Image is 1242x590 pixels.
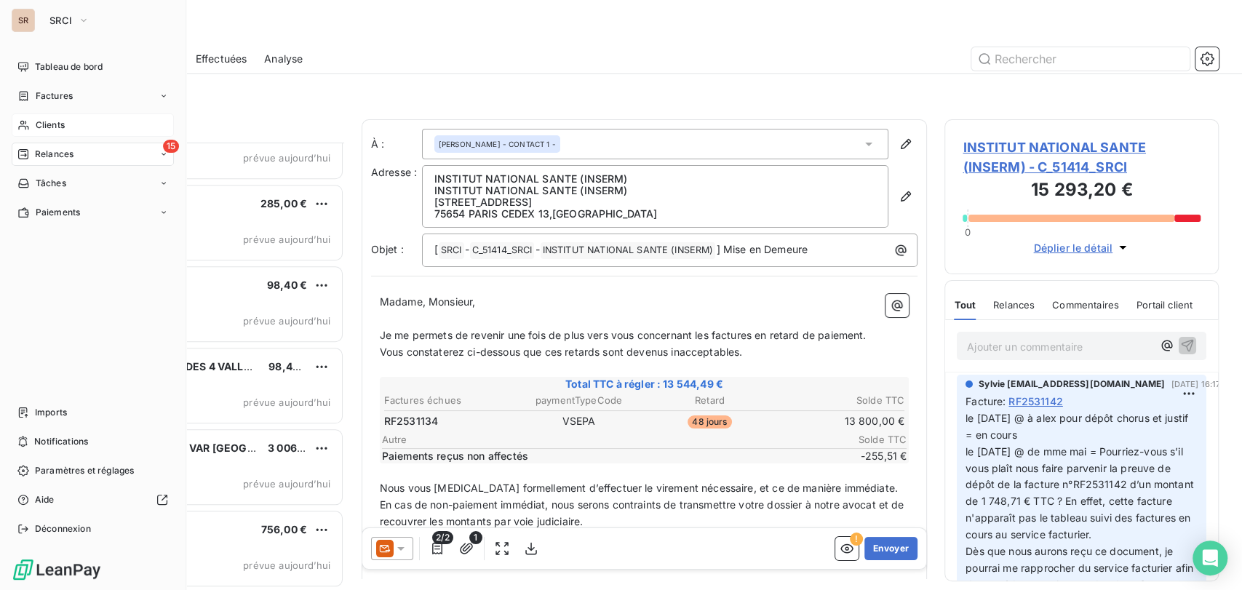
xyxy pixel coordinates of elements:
[382,377,907,391] span: Total TTC à régler : 13 544,49 €
[382,449,817,463] span: Paiements reçus non affectés
[163,140,179,153] span: 15
[371,243,404,255] span: Objet :
[1033,240,1112,255] span: Déplier le détail
[12,9,35,32] div: SR
[196,52,247,66] span: Effectuées
[963,137,1201,177] span: INSTITUT NATIONAL SANTE (INSERM) - C_51414_SRCI
[535,243,539,255] span: -
[465,243,469,255] span: -
[434,173,877,185] p: INSTITUT NATIONAL SANTE (INSERM)
[1052,299,1119,311] span: Commentaires
[261,523,307,535] span: 756,00 €
[434,185,877,196] p: INSTITUT NATIONAL SANTE (INSERM)
[36,177,66,190] span: Tâches
[35,406,67,419] span: Imports
[380,346,743,358] span: Vous constaterez ci-dessous que ces retards sont devenus inacceptables.
[380,482,898,494] span: Nous vous [MEDICAL_DATA] formellement d’effectuer le virement nécessaire, et ce de manière immédi...
[993,299,1035,311] span: Relances
[864,537,917,560] button: Envoyer
[35,522,91,535] span: Déconnexion
[243,234,330,245] span: prévue aujourd’hui
[243,478,330,490] span: prévue aujourd’hui
[954,299,976,311] span: Tout
[979,378,1165,391] span: Sylvie [EMAIL_ADDRESS][DOMAIN_NAME]
[819,434,907,445] span: Solde TTC
[380,295,476,308] span: Madame, Monsieur,
[1029,239,1134,256] button: Déplier le détail
[380,498,907,527] span: En cas de non-paiement immédiat, nous serons contraints de transmettre votre dossier à notre avoc...
[35,60,103,73] span: Tableau de bord
[716,243,808,255] span: ] Mise en Demeure
[776,393,905,408] th: Solde TTC
[243,396,330,408] span: prévue aujourd’hui
[819,449,907,463] span: -255,51 €
[371,137,422,151] label: À :
[541,242,716,259] span: INSTITUT NATIONAL SANTE (INSERM)
[264,52,303,66] span: Analyse
[383,393,513,408] th: Factures échues
[35,464,134,477] span: Paramètres et réglages
[1136,299,1193,311] span: Portail client
[103,442,320,454] span: PREFECTURE DU VAR [GEOGRAPHIC_DATA]
[243,315,330,327] span: prévue aujourd’hui
[469,531,482,544] span: 1
[1193,541,1227,575] div: Open Intercom Messenger
[434,208,877,220] p: 75654 PARIS CEDEX 13 , [GEOGRAPHIC_DATA]
[966,412,1197,541] span: le [DATE] @ à alex pour dépôt chorus et justif = en cours le [DATE] @ de mme mai = Pourriez-vous ...
[1171,380,1221,388] span: [DATE] 16:17
[268,360,308,372] span: 98,40 €
[12,488,174,511] a: Aide
[34,435,88,448] span: Notifications
[49,15,72,26] span: SRCI
[434,243,438,255] span: [
[434,196,877,208] p: [STREET_ADDRESS]
[382,434,820,445] span: Autre
[439,139,556,149] span: [PERSON_NAME] - CONTACT 1 -
[380,329,867,341] span: Je me permets de revenir une fois de plus vers vous concernant les factures en retard de paiement.
[514,413,644,429] td: VSEPA
[267,279,307,291] span: 98,40 €
[963,177,1201,206] h3: 15 293,20 €
[70,143,344,590] div: grid
[36,206,80,219] span: Paiements
[966,394,1006,409] span: Facture :
[971,47,1190,71] input: Rechercher
[432,531,453,544] span: 2/2
[371,166,417,178] span: Adresse :
[12,558,102,581] img: Logo LeanPay
[36,119,65,132] span: Clients
[688,415,731,428] span: 48 jours
[645,393,775,408] th: Retard
[243,152,330,164] span: prévue aujourd’hui
[384,414,438,428] span: RF2531134
[964,226,970,238] span: 0
[470,242,535,259] span: C_51414_SRCI
[439,242,464,259] span: SRCI
[1008,394,1062,409] span: RF2531142
[35,148,73,161] span: Relances
[243,559,330,571] span: prévue aujourd’hui
[35,493,55,506] span: Aide
[36,89,73,103] span: Factures
[268,442,324,454] span: 3 006,00 €
[514,393,644,408] th: paymentTypeCode
[776,413,905,429] td: 13 800,00 €
[260,197,307,210] span: 285,00 €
